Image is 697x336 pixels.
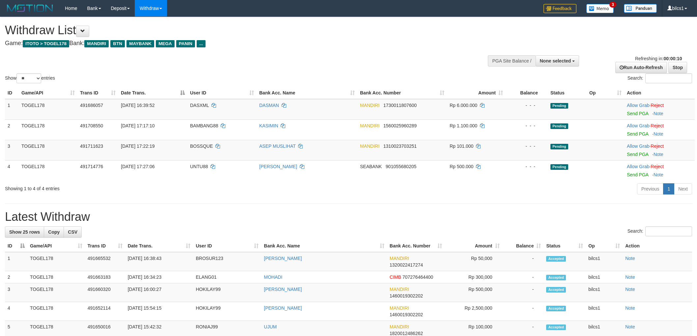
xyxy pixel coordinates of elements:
[390,256,409,261] span: MANDIRI
[627,73,692,83] label: Search:
[550,164,568,170] span: Pending
[19,99,77,120] td: TOGEL178
[488,55,535,66] div: PGA Site Balance /
[16,73,41,83] select: Showentries
[546,306,566,311] span: Accepted
[5,87,19,99] th: ID
[654,111,663,116] a: Note
[508,163,545,170] div: - - -
[19,119,77,140] td: TOGEL178
[645,226,692,236] input: Search:
[654,172,663,177] a: Note
[5,140,19,160] td: 3
[502,252,544,271] td: -
[77,87,118,99] th: Trans ID: activate to sort column ascending
[264,287,302,292] a: [PERSON_NAME]
[193,252,261,271] td: BROSUR123
[390,324,409,329] span: MANDIRI
[360,143,379,149] span: MANDIRI
[540,58,571,64] span: None selected
[450,143,473,149] span: Rp 101.000
[627,164,651,169] span: ·
[156,40,175,47] span: MEGA
[357,87,447,99] th: Bank Acc. Number: activate to sort column ascending
[19,87,77,99] th: Game/API: activate to sort column ascending
[615,62,667,73] a: Run Auto-Refresh
[264,256,302,261] a: [PERSON_NAME]
[193,283,261,302] td: HOKILAY99
[383,123,417,128] span: Copy 1560025960289 to clipboard
[19,160,77,181] td: TOGEL178
[5,24,458,37] h1: Withdraw List
[121,103,154,108] span: [DATE] 16:39:52
[259,164,297,169] a: [PERSON_NAME]
[390,331,423,336] span: Copy 1820012486262 to clipboard
[624,119,695,140] td: ·
[193,302,261,321] td: HOKILAY99
[193,240,261,252] th: User ID: activate to sort column ascending
[125,283,193,302] td: [DATE] 16:00:27
[546,287,566,293] span: Accepted
[508,122,545,129] div: - - -
[64,226,82,238] a: CSV
[190,123,218,128] span: BAMBANG88
[390,293,423,298] span: Copy 1460019302202 to clipboard
[5,240,27,252] th: ID: activate to sort column descending
[663,56,682,61] strong: 00:00:10
[627,226,692,236] label: Search:
[121,164,154,169] span: [DATE] 17:27:06
[625,287,635,292] a: Note
[445,252,502,271] td: Rp 50,000
[48,229,60,235] span: Copy
[390,287,409,292] span: MANDIRI
[126,40,154,47] span: MAYBANK
[403,274,433,280] span: Copy 707276464400 to clipboard
[197,40,206,47] span: ...
[27,252,85,271] td: TOGEL178
[125,252,193,271] td: [DATE] 16:38:43
[586,252,623,271] td: bilcs1
[27,240,85,252] th: Game/API: activate to sort column ascending
[5,3,55,13] img: MOTION_logo.png
[121,123,154,128] span: [DATE] 17:17:10
[80,164,103,169] span: 491714776
[264,324,277,329] a: UJUM
[259,123,278,128] a: KASIMIN
[508,143,545,149] div: - - -
[390,274,401,280] span: CIMB
[546,256,566,262] span: Accepted
[624,87,695,99] th: Action
[187,87,257,99] th: User ID: activate to sort column ascending
[450,164,473,169] span: Rp 500.000
[627,152,648,157] a: Send PGA
[80,143,103,149] span: 491711623
[536,55,579,66] button: None selected
[506,87,548,99] th: Balance
[383,143,417,149] span: Copy 1310023703251 to clipboard
[383,103,417,108] span: Copy 1730011807600 to clipboard
[27,302,85,321] td: TOGEL178
[360,164,382,169] span: SEABANK
[257,87,357,99] th: Bank Acc. Name: activate to sort column ascending
[390,305,409,311] span: MANDIRI
[668,62,687,73] a: Stop
[627,143,649,149] a: Allow Grab
[627,131,648,137] a: Send PGA
[635,56,682,61] span: Refreshing in:
[5,160,19,181] td: 4
[586,240,623,252] th: Op: activate to sort column ascending
[637,183,663,194] a: Previous
[502,302,544,321] td: -
[80,123,103,128] span: 491708550
[190,103,209,108] span: DASXML
[627,111,648,116] a: Send PGA
[624,160,695,181] td: ·
[674,183,692,194] a: Next
[259,143,295,149] a: ASEP MUSLIHAT
[651,143,664,149] a: Reject
[190,143,213,149] span: BOSSQUE
[445,240,502,252] th: Amount: activate to sort column ascending
[5,119,19,140] td: 2
[85,283,125,302] td: 491660320
[450,103,477,108] span: Rp 6.000.000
